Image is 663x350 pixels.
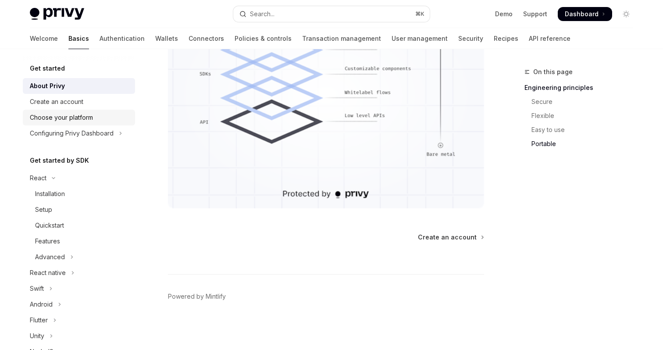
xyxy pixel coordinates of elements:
a: Quickstart [23,218,135,233]
button: Toggle dark mode [619,7,633,21]
div: Search... [250,9,274,19]
a: Choose your platform [23,110,135,125]
button: Toggle Flutter section [23,312,135,328]
a: Engineering principles [524,81,640,95]
img: light logo [30,8,84,20]
a: Powered by Mintlify [168,292,226,301]
button: Open search [233,6,430,22]
a: Transaction management [302,28,381,49]
div: Installation [35,189,65,199]
a: About Privy [23,78,135,94]
div: Flutter [30,315,48,325]
a: Dashboard [558,7,612,21]
a: Installation [23,186,135,202]
button: Toggle React section [23,170,135,186]
a: Policies & controls [235,28,292,49]
h5: Get started [30,63,65,74]
a: Support [523,10,547,18]
span: Create an account [418,233,477,242]
div: Create an account [30,96,83,107]
a: Portable [524,137,640,151]
a: Easy to use [524,123,640,137]
div: Advanced [35,252,65,262]
div: React native [30,268,66,278]
a: Wallets [155,28,178,49]
div: Configuring Privy Dashboard [30,128,114,139]
div: React [30,173,46,183]
div: Android [30,299,53,310]
a: Create an account [23,94,135,110]
div: Quickstart [35,220,64,231]
a: Connectors [189,28,224,49]
div: Unity [30,331,44,341]
span: Dashboard [565,10,599,18]
a: Recipes [494,28,518,49]
button: Toggle Configuring Privy Dashboard section [23,125,135,141]
div: About Privy [30,81,65,91]
a: Authentication [100,28,145,49]
button: Toggle React native section [23,265,135,281]
div: Setup [35,204,52,215]
a: Secure [524,95,640,109]
h5: Get started by SDK [30,155,89,166]
a: Features [23,233,135,249]
button: Toggle Android section [23,296,135,312]
a: User management [392,28,448,49]
a: Welcome [30,28,58,49]
button: Toggle Unity section [23,328,135,344]
a: Setup [23,202,135,218]
span: On this page [533,67,573,77]
div: Swift [30,283,44,294]
span: ⌘ K [415,11,424,18]
div: Features [35,236,60,246]
a: Create an account [418,233,483,242]
a: Security [458,28,483,49]
a: Flexible [524,109,640,123]
button: Toggle Swift section [23,281,135,296]
a: Basics [68,28,89,49]
a: Demo [495,10,513,18]
div: Choose your platform [30,112,93,123]
a: API reference [529,28,570,49]
button: Toggle Advanced section [23,249,135,265]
